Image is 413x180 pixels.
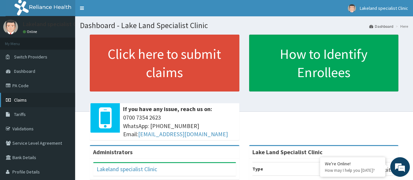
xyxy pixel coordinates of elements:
h1: Dashboard - Lake Land Specialist Clinic [80,21,408,30]
b: Type [252,166,263,172]
span: Switch Providers [14,54,47,60]
div: We're Online! [325,161,380,167]
strong: Lake Land Specialist Clinic [252,148,323,156]
span: Claims [14,97,27,103]
b: Administrators [93,148,133,156]
b: If you have any issue, reach us on: [123,105,212,113]
a: Online [23,29,39,34]
span: Dashboard [14,68,35,74]
img: User Image [348,4,356,12]
span: Tariffs [14,111,26,117]
a: How to Identify Enrollees [249,35,399,91]
p: How may I help you today? [325,168,380,173]
img: User Image [3,20,18,34]
a: Dashboard [369,24,393,29]
li: Here [394,24,408,29]
p: Lakeland specialist Clinic [23,21,87,27]
span: Lakeland specialist Clinic [360,5,408,11]
a: Lakeland specialist Clinic [97,165,157,173]
span: 0700 7354 2623 WhatsApp: [PHONE_NUMBER] Email: [123,113,236,139]
a: Click here to submit claims [90,35,239,91]
a: [EMAIL_ADDRESS][DOMAIN_NAME] [138,130,228,138]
